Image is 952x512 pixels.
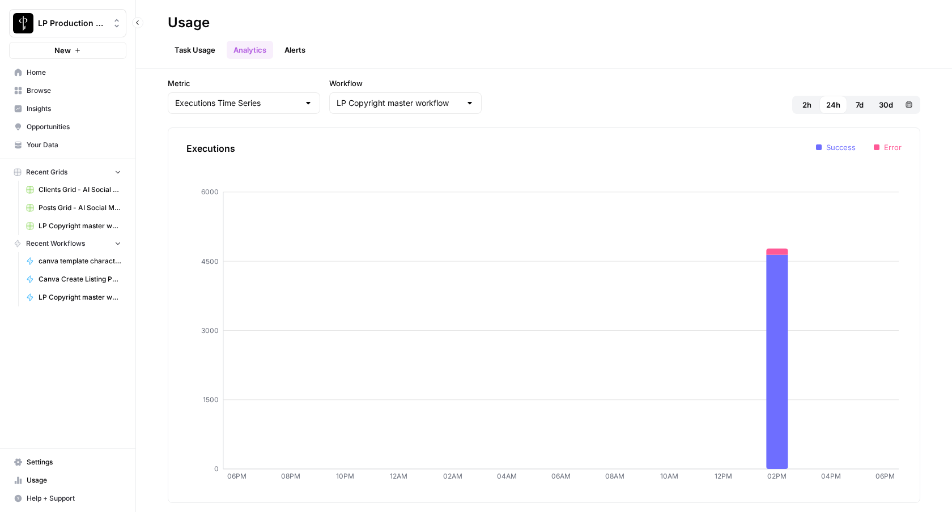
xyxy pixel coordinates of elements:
[27,475,121,485] span: Usage
[21,270,126,288] a: Canva Create Listing Posts (human review to pick properties)
[39,185,121,195] span: Clients Grid - AI Social Media
[9,453,126,471] a: Settings
[497,472,517,480] tspan: 04AM
[27,493,121,504] span: Help + Support
[847,96,872,114] button: 7d
[9,42,126,59] button: New
[39,274,121,284] span: Canva Create Listing Posts (human review to pick properties)
[794,96,819,114] button: 2h
[390,472,407,480] tspan: 12AM
[605,472,624,480] tspan: 08AM
[875,472,895,480] tspan: 06PM
[329,78,482,89] label: Workflow
[27,104,121,114] span: Insights
[9,471,126,489] a: Usage
[872,96,900,114] button: 30d
[168,14,210,32] div: Usage
[203,395,219,404] tspan: 1500
[54,45,71,56] span: New
[874,142,902,153] li: Error
[26,167,67,177] span: Recent Grids
[175,97,299,109] input: Executions Time Series
[21,181,126,199] a: Clients Grid - AI Social Media
[168,78,320,89] label: Metric
[821,472,841,480] tspan: 04PM
[443,472,462,480] tspan: 02AM
[21,217,126,235] a: LP Copyright master workflow Grid
[281,472,300,480] tspan: 08PM
[856,99,864,110] span: 7d
[39,203,121,213] span: Posts Grid - AI Social Media
[39,256,121,266] span: canva template character limit fixing
[27,457,121,467] span: Settings
[9,100,126,118] a: Insights
[660,472,678,480] tspan: 10AM
[336,472,354,480] tspan: 10PM
[879,99,893,110] span: 30d
[9,118,126,136] a: Opportunities
[9,164,126,181] button: Recent Grids
[13,13,33,33] img: LP Production Workloads Logo
[826,99,840,110] span: 24h
[27,140,121,150] span: Your Data
[21,288,126,306] a: LP Copyright master workflow
[39,292,121,302] span: LP Copyright master workflow
[9,9,126,37] button: Workspace: LP Production Workloads
[201,187,219,196] tspan: 6000
[227,472,246,480] tspan: 06PM
[9,489,126,507] button: Help + Support
[551,472,571,480] tspan: 06AM
[9,82,126,100] a: Browse
[168,41,222,59] a: Task Usage
[715,472,732,480] tspan: 12PM
[27,122,121,132] span: Opportunities
[27,86,121,96] span: Browse
[227,41,273,59] a: Analytics
[337,97,461,109] input: LP Copyright master workflow
[802,99,811,110] span: 2h
[201,326,219,335] tspan: 3000
[21,252,126,270] a: canva template character limit fixing
[214,464,219,473] tspan: 0
[39,221,121,231] span: LP Copyright master workflow Grid
[9,235,126,252] button: Recent Workflows
[278,41,312,59] a: Alerts
[27,67,121,78] span: Home
[9,136,126,154] a: Your Data
[767,472,787,480] tspan: 02PM
[201,257,219,266] tspan: 4500
[38,18,107,29] span: LP Production Workloads
[816,142,856,153] li: Success
[9,63,126,82] a: Home
[21,199,126,217] a: Posts Grid - AI Social Media
[26,238,85,249] span: Recent Workflows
